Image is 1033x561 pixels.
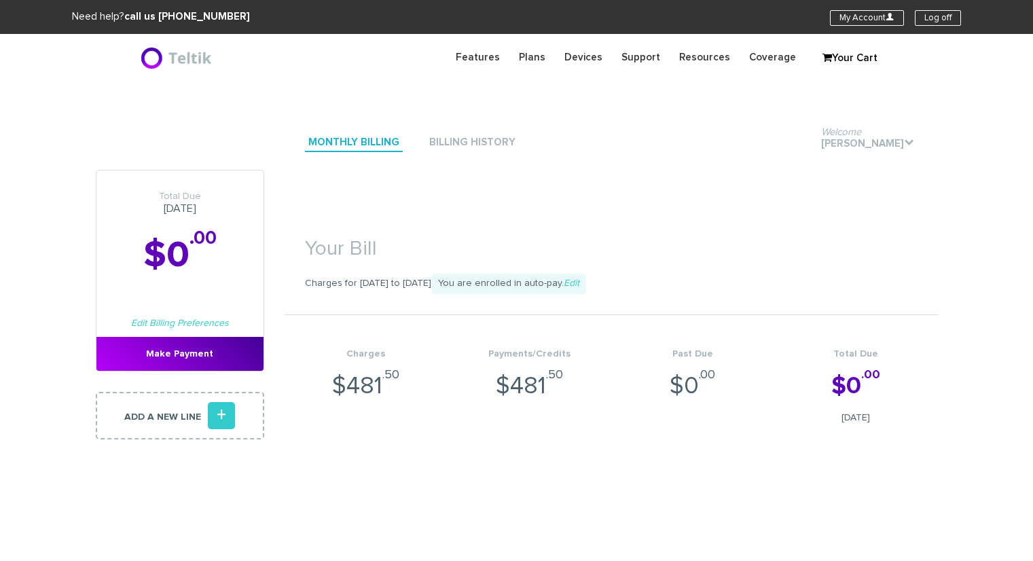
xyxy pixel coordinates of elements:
a: Edit [564,278,579,288]
a: Features [446,44,509,71]
h4: Past Due [611,349,775,359]
a: Plans [509,44,555,71]
sup: .00 [189,229,217,248]
h4: Payments/Credits [448,349,611,359]
a: Log off [915,10,961,26]
h4: Total Due [774,349,938,359]
li: $0 [611,315,775,439]
li: $481 [448,315,611,439]
a: Support [612,44,670,71]
i: U [886,12,894,21]
p: Charges for [DATE] to [DATE] [285,274,938,294]
a: Welcome[PERSON_NAME]. [818,135,918,153]
a: Billing History [426,134,519,152]
h1: Your Bill [285,217,938,267]
li: $481 [285,315,448,439]
sup: .00 [861,369,880,381]
a: My AccountU [830,10,904,26]
sup: .50 [382,369,399,381]
a: Monthly Billing [305,134,403,152]
span: Need help? [72,12,250,22]
span: Total Due [96,191,264,202]
a: Make Payment [96,337,264,371]
img: BriteX [140,44,215,71]
span: [DATE] [774,411,938,424]
strong: call us [PHONE_NUMBER] [124,12,250,22]
a: Your Cart [816,48,884,69]
li: $0 [774,315,938,439]
h2: $0 [96,236,264,276]
span: You are enrolled in auto-pay. [431,274,586,294]
h4: Charges [285,349,448,359]
a: Add a new line+ [96,392,264,439]
a: Devices [555,44,612,71]
a: Resources [670,44,740,71]
h3: [DATE] [96,191,264,215]
i: + [208,402,235,429]
sup: .50 [546,369,563,381]
sup: .00 [699,369,715,381]
i: . [904,137,914,147]
a: Coverage [740,44,805,71]
a: Edit Billing Preferences [131,319,229,328]
span: Welcome [821,127,861,137]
